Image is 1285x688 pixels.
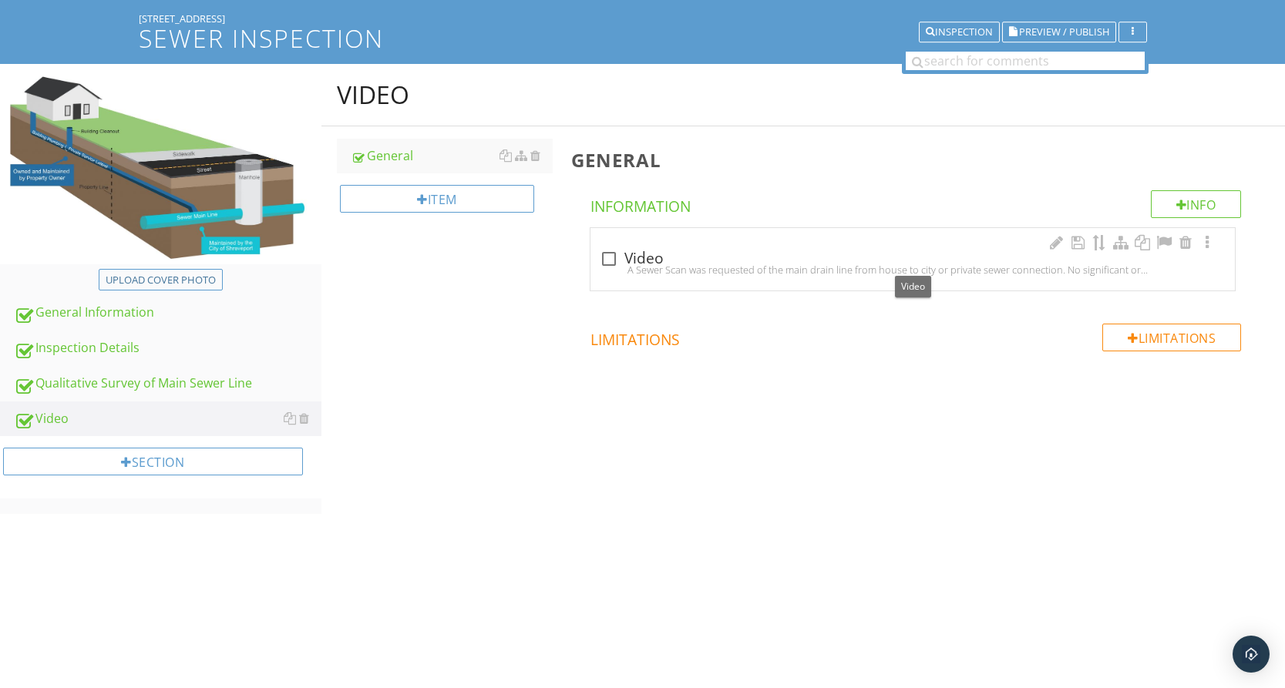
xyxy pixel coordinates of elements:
div: Video [14,409,321,429]
div: Inspection [926,27,993,38]
div: General [351,146,553,165]
div: Item [340,185,535,213]
h4: Information [590,190,1241,216]
div: Info [1151,190,1242,218]
div: Limitations [1102,324,1241,351]
div: Section [3,448,303,475]
button: Inspection [919,22,1000,43]
h3: General [571,149,1260,170]
div: Video [337,79,409,110]
button: Upload cover photo [99,269,223,290]
div: Qualitative Survey of Main Sewer Line [14,374,321,394]
button: Preview / Publish [1002,22,1116,43]
div: Inspection Details [14,338,321,358]
span: Video [901,280,925,293]
div: Open Intercom Messenger [1233,636,1270,673]
input: search for comments [906,52,1145,70]
a: Inspection [919,24,1000,38]
h1: Sewer Inspection [139,25,1147,52]
div: A Sewer Scan was requested of the main drain line from house to city or private sewer connection.... [600,263,1226,276]
div: General Information [14,303,321,323]
h4: Limitations [590,324,1241,350]
span: Preview / Publish [1019,27,1109,37]
a: Preview / Publish [1002,24,1116,38]
div: [STREET_ADDRESS] [139,12,1147,25]
div: Upload cover photo [106,273,216,288]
